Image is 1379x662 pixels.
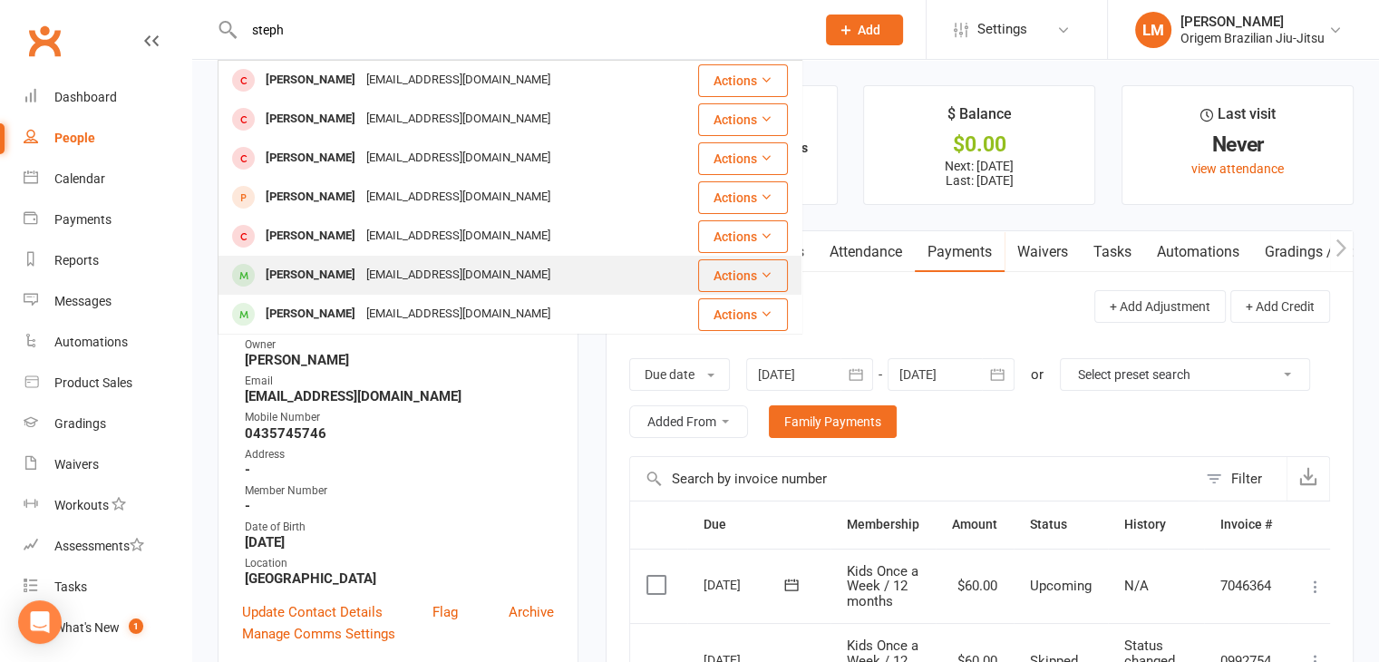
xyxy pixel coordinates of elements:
[1124,578,1149,594] span: N/A
[1005,231,1081,273] a: Waivers
[1014,501,1108,548] th: Status
[1108,501,1204,548] th: History
[1031,364,1044,385] div: or
[245,352,554,368] strong: [PERSON_NAME]
[1197,457,1287,501] button: Filter
[361,262,556,288] div: [EMAIL_ADDRESS][DOMAIN_NAME]
[24,567,191,608] a: Tasks
[245,570,554,587] strong: [GEOGRAPHIC_DATA]
[24,159,191,200] a: Calendar
[769,405,897,438] a: Family Payments
[630,457,1197,501] input: Search by invoice number
[245,373,554,390] div: Email
[54,498,109,512] div: Workouts
[361,184,556,210] div: [EMAIL_ADDRESS][DOMAIN_NAME]
[698,220,788,253] button: Actions
[245,482,554,500] div: Member Number
[54,171,105,186] div: Calendar
[629,358,730,391] button: Due date
[245,388,554,404] strong: [EMAIL_ADDRESS][DOMAIN_NAME]
[245,446,554,463] div: Address
[260,301,361,327] div: [PERSON_NAME]
[361,301,556,327] div: [EMAIL_ADDRESS][DOMAIN_NAME]
[22,18,67,63] a: Clubworx
[361,223,556,249] div: [EMAIL_ADDRESS][DOMAIN_NAME]
[260,184,361,210] div: [PERSON_NAME]
[24,608,191,648] a: What's New1
[1230,290,1330,323] button: + Add Credit
[245,555,554,572] div: Location
[698,142,788,175] button: Actions
[245,409,554,426] div: Mobile Number
[1200,102,1276,135] div: Last visit
[245,336,554,354] div: Owner
[361,145,556,171] div: [EMAIL_ADDRESS][DOMAIN_NAME]
[24,444,191,485] a: Waivers
[242,623,395,645] a: Manage Comms Settings
[830,501,936,548] th: Membership
[245,534,554,550] strong: [DATE]
[24,240,191,281] a: Reports
[54,294,112,308] div: Messages
[1081,231,1144,273] a: Tasks
[54,90,117,104] div: Dashboard
[54,416,106,431] div: Gradings
[54,375,132,390] div: Product Sales
[54,212,112,227] div: Payments
[629,405,748,438] button: Added From
[24,322,191,363] a: Automations
[698,298,788,331] button: Actions
[826,15,903,45] button: Add
[24,77,191,118] a: Dashboard
[260,106,361,132] div: [PERSON_NAME]
[238,17,802,43] input: Search...
[18,600,62,644] div: Open Intercom Messenger
[54,457,99,472] div: Waivers
[24,363,191,404] a: Product Sales
[361,67,556,93] div: [EMAIL_ADDRESS][DOMAIN_NAME]
[242,601,383,623] a: Update Contact Details
[1144,231,1252,273] a: Automations
[698,64,788,97] button: Actions
[1204,549,1288,624] td: 7046364
[698,181,788,214] button: Actions
[858,23,880,37] span: Add
[245,498,554,514] strong: -
[24,200,191,240] a: Payments
[54,253,99,268] div: Reports
[260,67,361,93] div: [PERSON_NAME]
[1094,290,1226,323] button: + Add Adjustment
[24,485,191,526] a: Workouts
[880,159,1078,188] p: Next: [DATE] Last: [DATE]
[1204,501,1288,548] th: Invoice #
[245,425,554,442] strong: 0435745746
[1135,12,1171,48] div: LM
[1139,135,1336,154] div: Never
[24,118,191,159] a: People
[24,281,191,322] a: Messages
[1231,468,1262,490] div: Filter
[54,335,128,349] div: Automations
[936,501,1014,548] th: Amount
[947,102,1012,135] div: $ Balance
[260,262,361,288] div: [PERSON_NAME]
[54,539,144,553] div: Assessments
[936,549,1014,624] td: $60.00
[1030,578,1092,594] span: Upcoming
[698,103,788,136] button: Actions
[1180,30,1325,46] div: Origem Brazilian Jiu-Jitsu
[1191,161,1284,176] a: view attendance
[698,259,788,292] button: Actions
[245,462,554,478] strong: -
[260,223,361,249] div: [PERSON_NAME]
[915,231,1005,273] a: Payments
[245,519,554,536] div: Date of Birth
[24,526,191,567] a: Assessments
[260,145,361,171] div: [PERSON_NAME]
[847,563,918,609] span: Kids Once a Week / 12 months
[129,618,143,634] span: 1
[54,579,87,594] div: Tasks
[817,231,915,273] a: Attendance
[1180,14,1325,30] div: [PERSON_NAME]
[687,501,830,548] th: Due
